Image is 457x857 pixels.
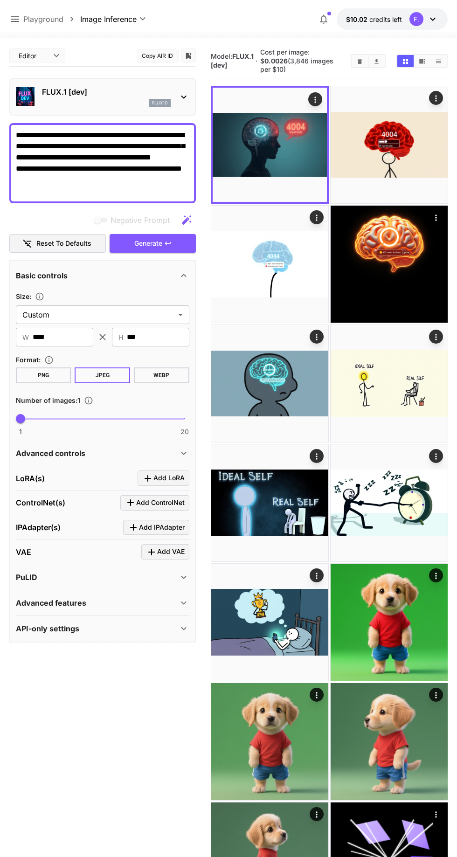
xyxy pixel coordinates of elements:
[397,55,414,67] button: Show images in grid view
[309,688,323,702] div: Actions
[16,442,189,464] div: Advanced controls
[41,355,57,365] button: Choose the file format for the output image.
[9,234,106,253] button: Reset to defaults
[16,546,31,558] p: VAE
[346,15,369,23] span: $10.02
[309,449,323,463] div: Actions
[123,520,189,535] button: Click to add IPAdapter
[16,592,189,614] div: Advanced features
[19,427,22,436] span: 1
[429,210,443,224] div: Actions
[308,92,322,106] div: Actions
[337,8,448,30] button: $10.01675F.
[137,49,179,62] button: Copy AIR ID
[42,86,171,97] p: FLUX.1 [dev]
[23,14,80,25] nav: breadcrumb
[409,12,423,26] div: F.
[16,572,37,583] p: PuLID
[211,683,328,800] img: Z
[16,566,189,588] div: PuLID
[16,270,68,281] p: Basic controls
[331,206,448,323] img: Z
[141,544,189,560] button: Click to add VAE
[16,497,65,508] p: ControlNet(s)
[16,617,189,640] div: API-only settings
[134,367,189,383] button: WEBP
[16,264,189,287] div: Basic controls
[369,15,402,23] span: credits left
[22,332,29,343] span: W
[429,688,443,702] div: Actions
[211,325,328,442] img: Z
[110,234,195,253] button: Generate
[16,292,31,300] span: Size :
[184,50,193,61] button: Add to library
[22,309,174,320] span: Custom
[138,470,189,486] button: Click to add LoRA
[180,427,189,436] span: 20
[429,807,443,821] div: Actions
[16,356,41,364] span: Format :
[153,472,185,484] span: Add LoRA
[16,473,45,484] p: LoRA(s)
[80,14,137,25] span: Image Inference
[264,57,288,65] b: 0.0026
[429,330,443,344] div: Actions
[75,367,130,383] button: JPEG
[309,210,323,224] div: Actions
[309,330,323,344] div: Actions
[139,522,185,533] span: Add IPAdapter
[351,54,386,68] div: Clear ImagesDownload All
[331,564,448,681] img: 2Q==
[346,14,402,24] div: $10.01675
[31,292,48,301] button: Adjust the dimensions of the generated image by specifying its width and height in pixels, or sel...
[16,597,86,608] p: Advanced features
[118,332,123,343] span: H
[331,683,448,800] img: Z
[152,100,168,106] p: flux1d
[120,495,189,511] button: Click to add ControlNet
[309,568,323,582] div: Actions
[16,396,80,404] span: Number of images : 1
[16,522,61,533] p: IPAdapter(s)
[23,14,63,25] a: Playground
[331,444,448,561] img: 9k=
[213,88,327,202] img: 9k=
[430,55,447,67] button: Show images in list view
[19,51,48,61] span: Editor
[211,564,328,681] img: Z
[211,444,328,561] img: Z
[80,396,97,405] button: Specify how many images to generate in a single request. Each image generation will be charged se...
[309,807,323,821] div: Actions
[429,91,443,105] div: Actions
[331,86,448,203] img: 9k=
[414,55,430,67] button: Show images in video view
[256,55,258,67] p: ·
[211,52,254,69] b: FLUX.1 [dev]
[16,83,189,111] div: FLUX.1 [dev]flux1d
[16,448,85,459] p: Advanced controls
[16,367,71,383] button: PNG
[396,54,448,68] div: Show images in grid viewShow images in video viewShow images in list view
[211,206,328,323] img: 9k=
[16,623,79,634] p: API-only settings
[136,497,185,509] span: Add ControlNet
[429,449,443,463] div: Actions
[368,55,385,67] button: Download All
[111,214,170,226] span: Negative Prompt
[92,214,177,226] span: Negative prompts are not compatible with the selected model.
[211,52,254,69] span: Model:
[429,568,443,582] div: Actions
[331,325,448,442] img: 9k=
[134,238,162,249] span: Generate
[352,55,368,67] button: Clear Images
[157,546,185,558] span: Add VAE
[260,48,333,73] span: Cost per image: $ (3,846 images per $10)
